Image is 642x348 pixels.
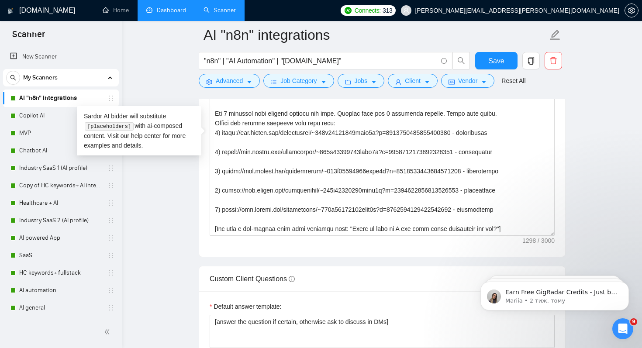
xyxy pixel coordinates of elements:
[441,74,494,88] button: idcardVendorcaret-down
[395,79,401,85] span: user
[405,76,421,86] span: Client
[7,4,14,18] img: logo
[104,327,113,336] span: double-left
[210,275,295,283] span: Custom Client Questions
[321,79,327,85] span: caret-down
[424,79,430,85] span: caret-down
[19,282,102,299] a: AI automation
[549,29,561,41] span: edit
[355,76,368,86] span: Jobs
[204,24,548,46] input: Scanner name...
[107,165,114,172] span: holder
[19,229,102,247] a: AI powered App
[3,48,119,65] li: New Scanner
[107,269,114,276] span: holder
[6,71,20,85] button: search
[475,52,518,69] button: Save
[523,57,539,65] span: copy
[271,79,277,85] span: bars
[289,276,295,282] span: info-circle
[453,57,469,65] span: search
[19,247,102,264] a: SaaS
[467,263,642,324] iframe: Intercom notifications повідомлення
[103,7,129,14] a: homeHome
[19,159,102,177] a: Industry SaaS 1 (AI profile)
[206,79,212,85] span: setting
[522,52,540,69] button: copy
[19,177,102,194] a: Copy of HC keywords+ AI integration
[458,76,477,86] span: Vendor
[280,76,317,86] span: Job Category
[501,76,525,86] a: Reset All
[355,6,381,15] span: Connects:
[545,52,562,69] button: delete
[388,74,438,88] button: userClientcaret-down
[146,7,186,14] a: dashboardDashboard
[210,302,281,311] label: Default answer template:
[107,234,114,241] span: holder
[216,76,243,86] span: Advanced
[263,74,334,88] button: barsJob Categorycaret-down
[19,212,102,229] a: Industry SaaS 2 (AI profile)
[77,106,201,155] div: Sardor AI bidder will substitute with ai-composed content. Visit our for more examples and details.
[7,75,20,81] span: search
[625,7,638,14] span: setting
[449,79,455,85] span: idcard
[204,7,236,14] a: searchScanner
[5,28,52,46] span: Scanner
[19,124,102,142] a: MVP
[488,55,504,66] span: Save
[107,182,114,189] span: holder
[85,122,133,131] code: [placeholders]
[612,318,633,339] iframe: Intercom live chat
[210,315,555,348] textarea: Default answer template:
[107,217,114,224] span: holder
[107,95,114,102] span: holder
[204,55,437,66] input: Search Freelance Jobs...
[246,79,252,85] span: caret-down
[630,318,637,325] span: 9
[371,79,377,85] span: caret-down
[338,74,385,88] button: folderJobscaret-down
[19,90,102,107] a: AI "n8n" integrations
[545,57,562,65] span: delete
[625,3,639,17] button: setting
[481,79,487,85] span: caret-down
[107,252,114,259] span: holder
[383,6,392,15] span: 313
[452,52,470,69] button: search
[107,304,114,311] span: holder
[19,142,102,159] a: Chatbot AI
[107,287,114,294] span: holder
[625,7,639,14] a: setting
[199,74,260,88] button: settingAdvancedcaret-down
[403,7,409,14] span: user
[131,132,161,139] a: help center
[441,58,447,64] span: info-circle
[19,299,102,317] a: AI general
[345,79,351,85] span: folder
[19,107,102,124] a: Copilot AI
[107,200,114,207] span: holder
[19,194,102,212] a: Healthcare + AI
[210,39,555,236] textarea: Cover letter template:
[19,264,102,282] a: HC keywords+ fullstack
[23,69,58,86] span: My Scanners
[10,48,112,65] a: New Scanner
[345,7,352,14] img: upwork-logo.png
